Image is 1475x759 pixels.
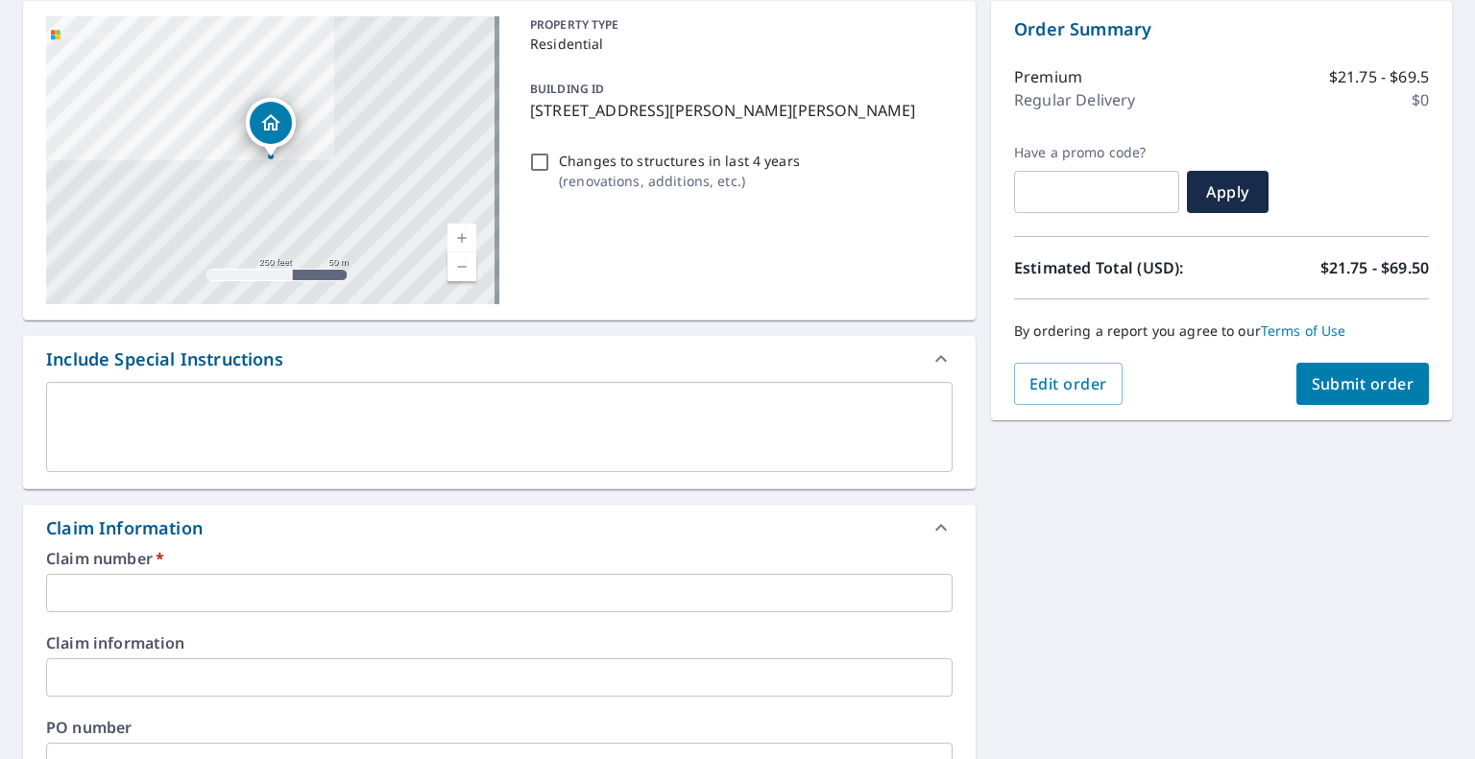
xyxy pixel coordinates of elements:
[46,720,953,735] label: PO number
[46,515,203,541] div: Claim Information
[1014,88,1135,111] p: Regular Delivery
[1014,144,1179,161] label: Have a promo code?
[1261,321,1346,340] a: Terms of Use
[1320,256,1429,279] p: $21.75 - $69.50
[23,505,976,551] div: Claim Information
[530,34,945,54] p: Residential
[46,551,953,566] label: Claim number
[246,98,296,157] div: Dropped pin, building 1, Residential property, 3475 Parmenter Rd Durand, MI 48429
[447,252,476,281] a: Current Level 17, Zoom Out
[1029,373,1107,394] span: Edit order
[1412,88,1429,111] p: $0
[1312,373,1415,394] span: Submit order
[1014,256,1221,279] p: Estimated Total (USD):
[46,346,283,372] div: Include Special Instructions
[559,171,800,191] p: ( renovations, additions, etc. )
[447,224,476,252] a: Current Level 17, Zoom In
[1187,171,1269,213] button: Apply
[559,151,800,171] p: Changes to structures in last 4 years
[46,635,953,651] label: Claim information
[1202,181,1253,202] span: Apply
[1014,16,1429,42] p: Order Summary
[530,16,945,34] p: PROPERTY TYPE
[1014,322,1429,340] p: By ordering a report you agree to our
[530,99,945,122] p: [STREET_ADDRESS][PERSON_NAME][PERSON_NAME]
[1296,363,1430,405] button: Submit order
[1329,65,1429,88] p: $21.75 - $69.5
[1014,363,1123,405] button: Edit order
[530,81,604,97] p: BUILDING ID
[1014,65,1082,88] p: Premium
[23,336,976,382] div: Include Special Instructions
